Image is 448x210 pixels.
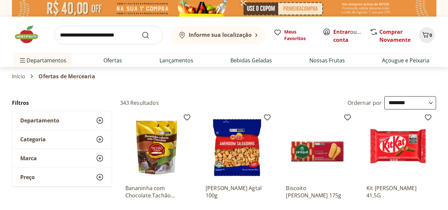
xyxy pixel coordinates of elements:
button: Preço [12,168,112,186]
a: Entrar [333,28,350,35]
button: Submit Search [142,31,158,39]
button: Menu [19,52,27,68]
img: Biscoito Maizena Piraque 175g [286,116,349,179]
b: Informe sua localização [189,31,252,38]
img: Hortifruti [13,25,46,44]
button: Departamento [12,111,112,130]
label: Ordernar por [348,99,382,106]
h2: 343 Resultados [120,99,159,106]
button: Marca [12,149,112,168]
a: Kit [PERSON_NAME] 41,5G [366,184,429,199]
a: Ofertas [103,56,122,64]
button: Categoria [12,130,112,149]
span: Departamentos [19,52,66,68]
span: Marca [20,155,37,162]
img: Amendoim Salgadinho Agtal 100g [206,116,269,179]
img: Kit Kat Ao Leite 41,5G [366,116,429,179]
span: Categoria [20,136,46,143]
span: ou [333,28,363,44]
a: Nossas Frutas [309,56,345,64]
button: Carrinho [419,27,435,43]
input: search [54,26,163,44]
span: Ofertas de Mercearia [38,73,95,79]
span: Departamento [20,117,59,124]
span: Meus Favoritos [284,29,315,42]
a: Açougue e Peixaria [382,56,429,64]
a: Biscoito [PERSON_NAME] 175g [286,184,349,199]
a: Criar conta [333,28,370,43]
a: Lançamentos [160,56,193,64]
span: Preço [20,174,35,180]
a: Início [12,73,26,79]
button: Informe sua localização [171,26,266,44]
a: [PERSON_NAME] Agtal 100g [206,184,269,199]
h2: Filtros [12,96,112,109]
a: Bananinha com Chocolate Tachão Ubatuba 200g [125,184,188,199]
a: Meus Favoritos [274,29,315,42]
img: Bananinha com Chocolate Tachão Ubatuba 200g [125,116,188,179]
a: Comprar Novamente [379,28,411,43]
span: 0 [429,32,432,38]
a: Bebidas Geladas [230,56,272,64]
